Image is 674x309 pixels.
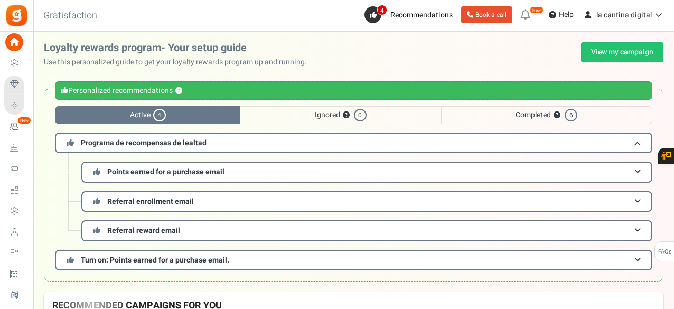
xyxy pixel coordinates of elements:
span: 4 [153,109,166,121]
a: Help [545,6,578,23]
button: ? [175,88,182,95]
span: FAQs [658,242,672,262]
em: New [17,117,31,124]
span: 4 [377,5,387,15]
span: Completed [441,106,652,124]
span: Points earned for a purchase email [107,166,224,177]
span: Turn on: Points earned for a purchase email. [81,255,229,266]
span: Referral enrollment email [107,196,194,207]
span: 0 [354,109,367,121]
span: Help [556,10,574,20]
div: Personalized recommendations [55,81,652,100]
span: Programa de recompensas de lealtad [81,137,207,148]
h2: Loyalty rewards program- Your setup guide [44,42,315,54]
a: 4 Recommendations [364,6,457,23]
em: New [530,6,544,14]
button: ? [554,112,560,119]
button: ? [343,112,350,119]
a: Book a call [461,6,512,23]
span: Ignored [240,106,441,124]
span: la cantina digital [596,10,652,21]
img: Gratisfaction [5,4,29,27]
a: New [4,118,29,136]
span: Active [55,106,240,124]
h3: Gratisfaction [32,5,109,26]
span: Referral reward email [107,225,180,236]
span: Recommendations [390,10,453,21]
span: 6 [565,109,577,121]
p: Use this personalized guide to get your loyalty rewards program up and running. [44,57,315,68]
a: View my campaign [581,42,663,62]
